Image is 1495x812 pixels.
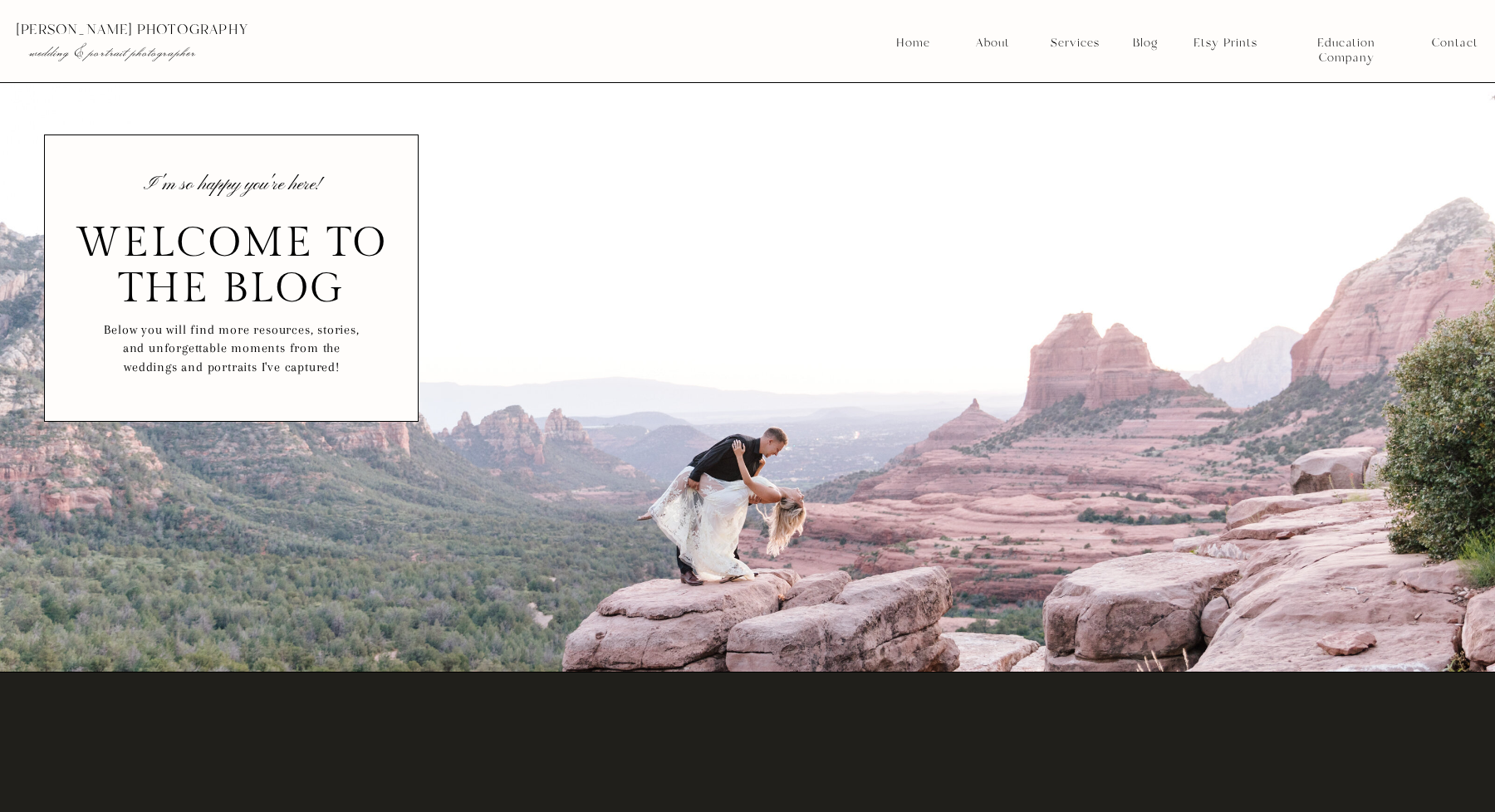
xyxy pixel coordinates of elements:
p: Below you will find more resources, stories, and unforgettable moments from the weddings and port... [102,320,361,382]
p: [PERSON_NAME] photography [16,22,488,37]
a: Blog [1127,36,1164,51]
h2: Welcome to the blog [75,220,388,301]
a: Education Company [1289,36,1404,51]
h3: I'm so happy you're here! [139,177,324,200]
a: Contact [1432,36,1478,51]
a: Home [895,36,931,51]
a: Etsy Prints [1187,36,1263,51]
a: Services [1044,36,1105,51]
p: wedding & portrait photographer [29,44,453,61]
a: About [971,36,1013,51]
